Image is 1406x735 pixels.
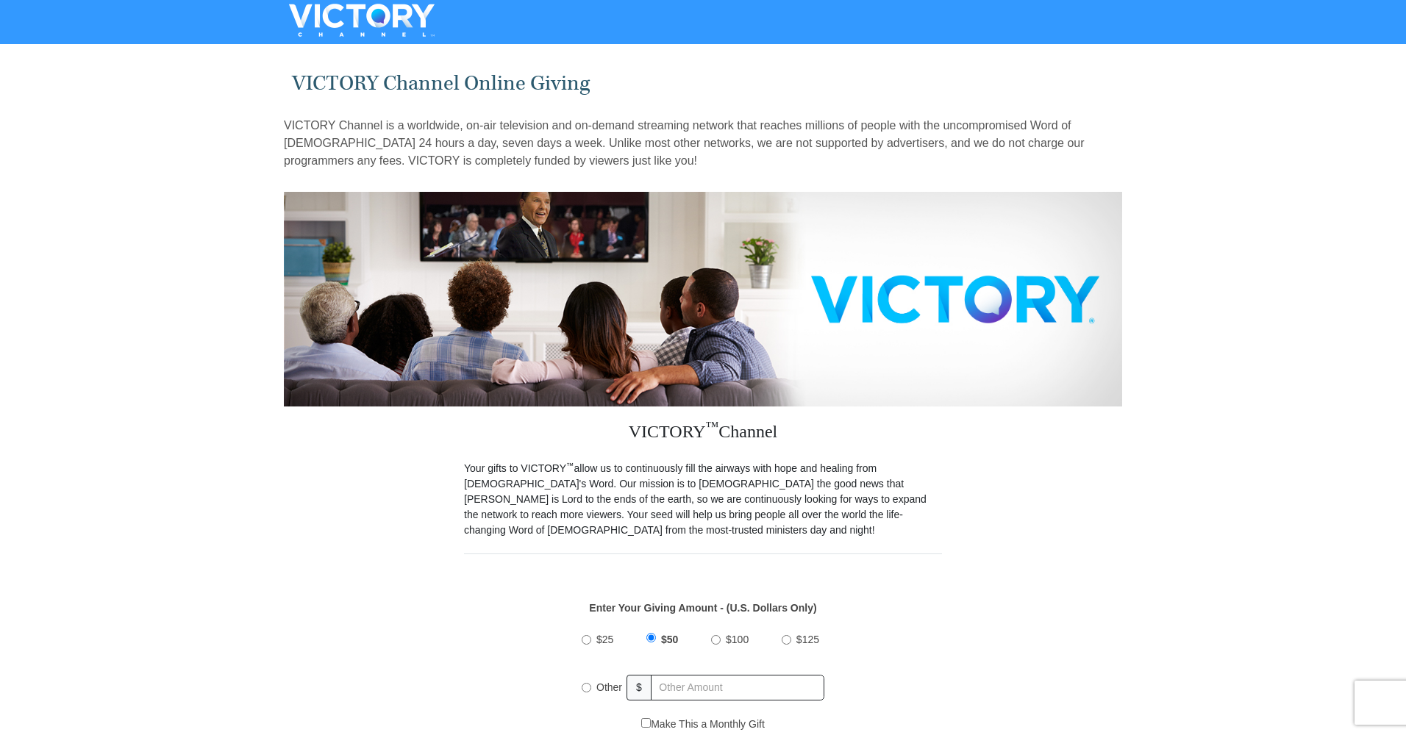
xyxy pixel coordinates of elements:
p: Your gifts to VICTORY allow us to continuously fill the airways with hope and healing from [DEMOG... [464,461,942,538]
label: Make This a Monthly Gift [641,717,765,732]
img: VICTORYTHON - VICTORY Channel [270,4,454,37]
p: VICTORY Channel is a worldwide, on-air television and on-demand streaming network that reaches mi... [284,117,1122,170]
span: Other [596,681,622,693]
h1: VICTORY Channel Online Giving [292,71,1115,96]
input: Make This a Monthly Gift [641,718,651,728]
span: $100 [726,634,749,645]
span: $ [627,675,652,700]
h3: VICTORY Channel [464,406,942,461]
sup: ™ [706,419,719,434]
span: $50 [661,634,678,645]
span: $125 [796,634,819,645]
sup: ™ [566,461,574,470]
strong: Enter Your Giving Amount - (U.S. Dollars Only) [589,602,816,614]
input: Other Amount [651,675,824,700]
span: $25 [596,634,613,645]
